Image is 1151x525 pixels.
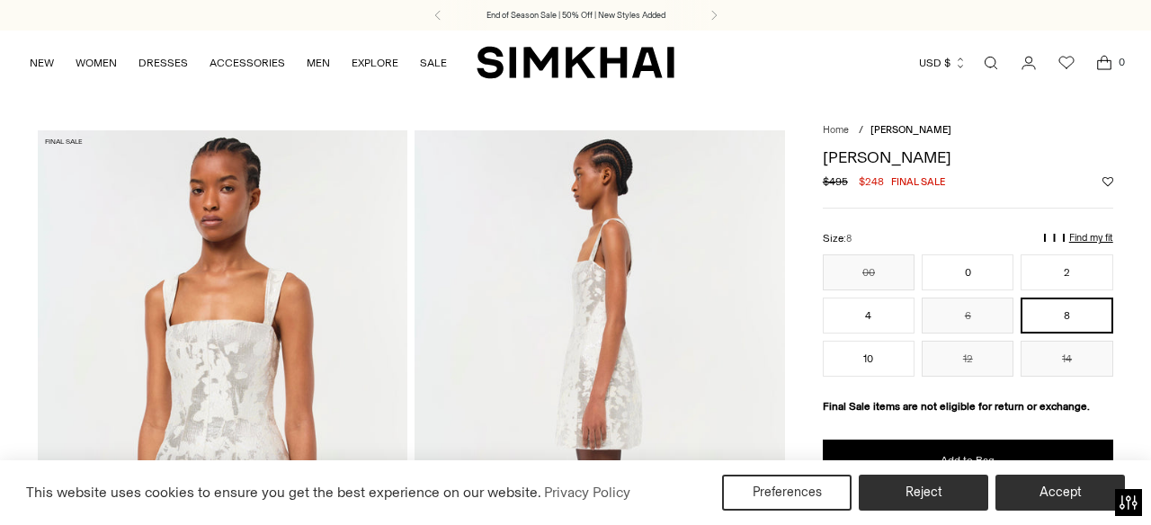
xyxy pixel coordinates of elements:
[1113,54,1129,70] span: 0
[76,43,117,83] a: WOMEN
[922,254,1013,290] button: 0
[823,149,1113,165] h1: [PERSON_NAME]
[823,174,848,190] s: $495
[941,453,995,468] span: Add to Bag
[352,43,398,83] a: EXPLORE
[541,479,633,506] a: Privacy Policy (opens in a new tab)
[823,298,915,334] button: 4
[823,341,915,377] button: 10
[1011,45,1047,81] a: Go to the account page
[477,45,674,80] a: SIMKHAI
[210,43,285,83] a: ACCESSORIES
[973,45,1009,81] a: Open search modal
[1086,45,1122,81] a: Open cart modal
[870,124,951,136] span: [PERSON_NAME]
[823,440,1113,483] button: Add to Bag
[846,233,852,245] span: 8
[823,124,849,136] a: Home
[823,400,1090,413] strong: Final Sale items are not eligible for return or exchange.
[859,174,884,190] span: $248
[138,43,188,83] a: DRESSES
[722,475,852,511] button: Preferences
[859,475,988,511] button: Reject
[420,43,447,83] a: SALE
[823,254,915,290] button: 00
[995,475,1125,511] button: Accept
[1021,298,1112,334] button: 8
[919,43,967,83] button: USD $
[307,43,330,83] a: MEN
[823,230,852,247] label: Size:
[1021,254,1112,290] button: 2
[922,298,1013,334] button: 6
[1048,45,1084,81] a: Wishlist
[30,43,54,83] a: NEW
[26,484,541,501] span: This website uses cookies to ensure you get the best experience on our website.
[922,341,1013,377] button: 12
[823,123,1113,138] nav: breadcrumbs
[1102,176,1113,187] button: Add to Wishlist
[1021,341,1112,377] button: 14
[859,123,863,138] div: /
